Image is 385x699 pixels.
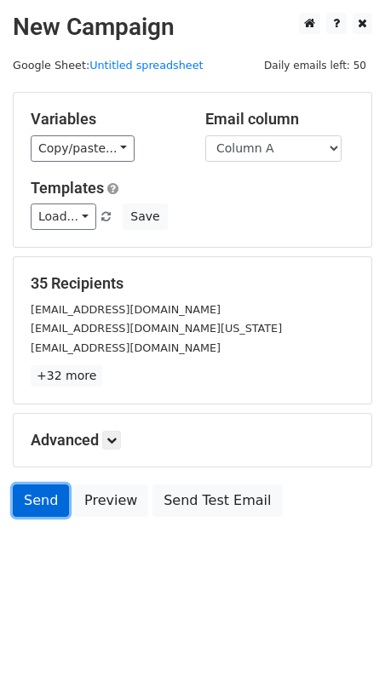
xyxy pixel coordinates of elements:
small: [EMAIL_ADDRESS][DOMAIN_NAME] [31,341,221,354]
h5: Advanced [31,431,354,450]
a: Daily emails left: 50 [258,59,372,72]
a: Send Test Email [152,484,282,517]
h5: 35 Recipients [31,274,354,293]
span: Daily emails left: 50 [258,56,372,75]
iframe: Chat Widget [300,617,385,699]
a: Send [13,484,69,517]
a: Load... [31,203,96,230]
a: Untitled spreadsheet [89,59,203,72]
a: Copy/paste... [31,135,135,162]
h5: Variables [31,110,180,129]
small: Google Sheet: [13,59,204,72]
a: Templates [31,179,104,197]
small: [EMAIL_ADDRESS][DOMAIN_NAME] [31,303,221,316]
a: Preview [73,484,148,517]
button: Save [123,203,167,230]
h5: Email column [205,110,354,129]
h2: New Campaign [13,13,372,42]
small: [EMAIL_ADDRESS][DOMAIN_NAME][US_STATE] [31,322,282,335]
a: +32 more [31,365,102,387]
